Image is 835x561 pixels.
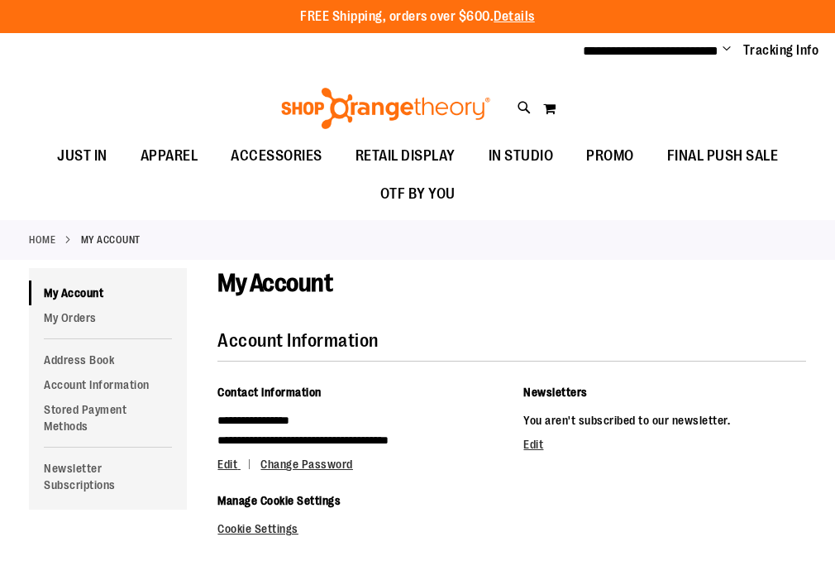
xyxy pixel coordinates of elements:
[41,137,124,175] a: JUST IN
[29,372,187,397] a: Account Information
[29,305,187,330] a: My Orders
[29,348,187,372] a: Address Book
[29,397,187,439] a: Stored Payment Methods
[489,137,554,175] span: IN STUDIO
[141,137,198,175] span: APPAREL
[57,137,107,175] span: JUST IN
[586,137,634,175] span: PROMO
[472,137,570,175] a: IN STUDIO
[231,137,322,175] span: ACCESSORIES
[339,137,472,175] a: RETAIL DISPLAY
[723,42,731,59] button: Account menu
[217,494,341,507] span: Manage Cookie Settings
[380,175,456,213] span: OTF BY YOU
[217,386,322,399] span: Contact Information
[260,458,353,471] a: Change Password
[300,7,535,26] p: FREE Shipping, orders over $600.
[523,438,543,451] a: Edit
[217,458,258,471] a: Edit
[523,410,806,430] p: You aren't subscribed to our newsletter.
[217,269,332,297] span: My Account
[279,88,493,129] img: Shop Orangetheory
[217,330,379,351] strong: Account Information
[217,458,237,471] span: Edit
[29,233,55,247] a: Home
[217,522,298,535] a: Cookie Settings
[214,137,339,175] a: ACCESSORIES
[570,137,651,175] a: PROMO
[29,456,187,497] a: Newsletter Subscriptions
[667,137,779,175] span: FINAL PUSH SALE
[651,137,795,175] a: FINAL PUSH SALE
[743,41,819,60] a: Tracking Info
[29,280,187,305] a: My Account
[355,137,456,175] span: RETAIL DISPLAY
[494,9,535,24] a: Details
[364,175,472,213] a: OTF BY YOU
[523,386,588,399] span: Newsletters
[81,233,141,247] strong: My Account
[124,137,215,175] a: APPAREL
